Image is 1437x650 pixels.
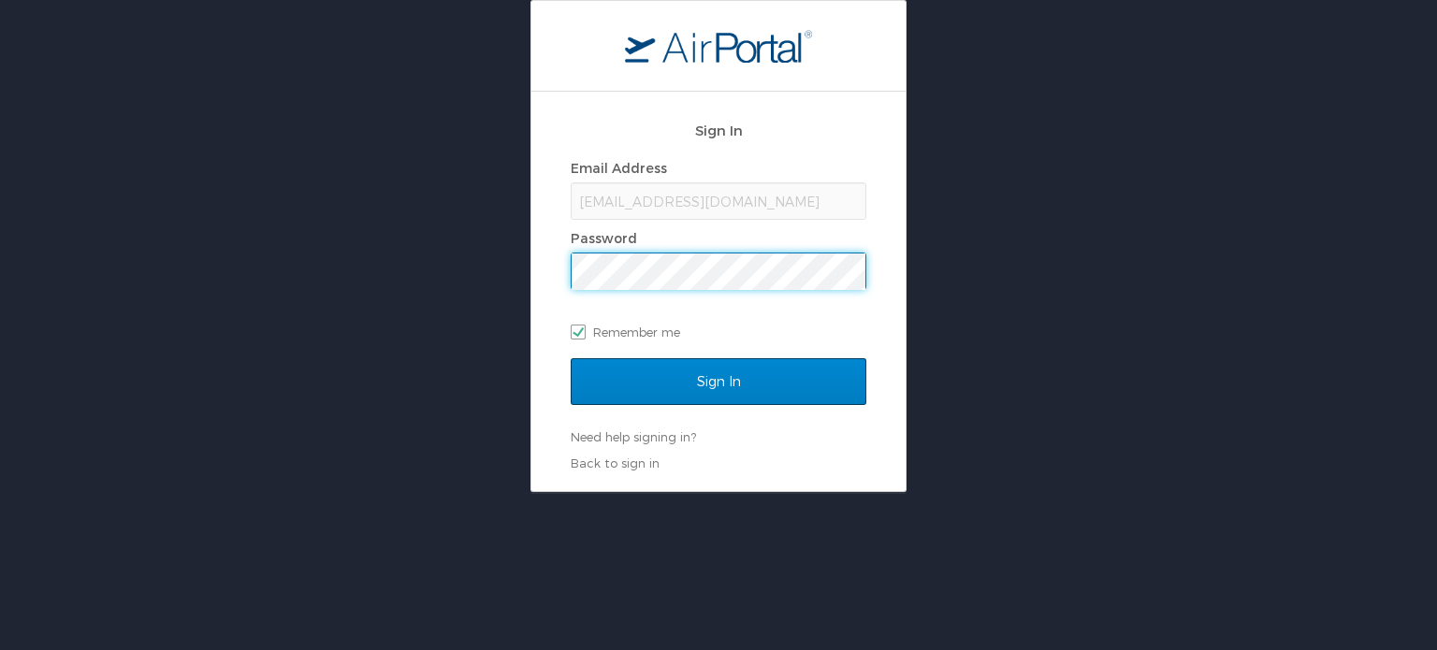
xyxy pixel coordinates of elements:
[571,318,866,346] label: Remember me
[625,29,812,63] img: logo
[571,455,660,470] a: Back to sign in
[571,230,637,246] label: Password
[571,120,866,141] h2: Sign In
[571,160,667,176] label: Email Address
[571,429,696,444] a: Need help signing in?
[571,358,866,405] input: Sign In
